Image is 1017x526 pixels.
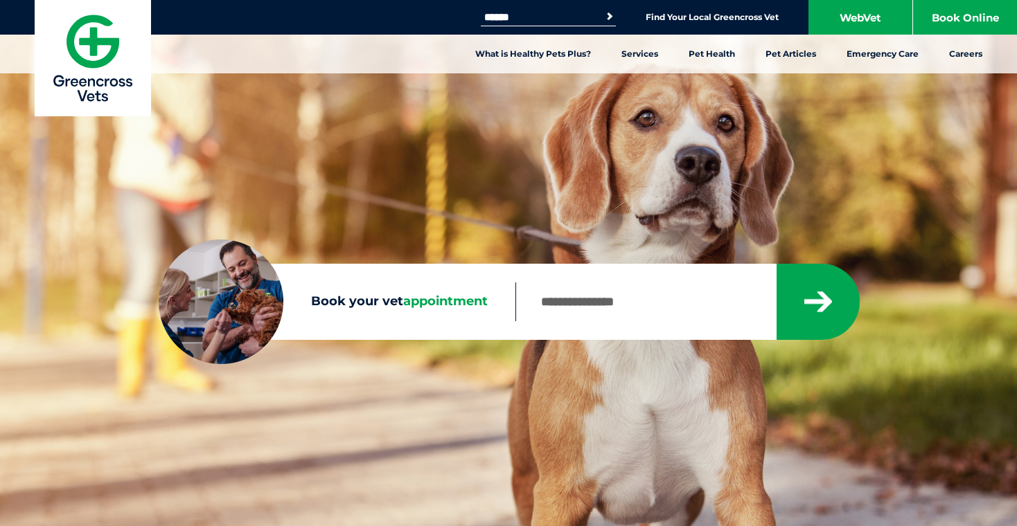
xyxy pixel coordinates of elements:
a: Pet Health [673,35,750,73]
a: Emergency Care [831,35,934,73]
a: Pet Articles [750,35,831,73]
a: Find Your Local Greencross Vet [646,12,779,23]
a: What is Healthy Pets Plus? [460,35,606,73]
button: Search [603,10,617,24]
a: Services [606,35,673,73]
label: Book your vet [159,291,515,312]
a: Careers [934,35,998,73]
span: appointment [403,293,488,309]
